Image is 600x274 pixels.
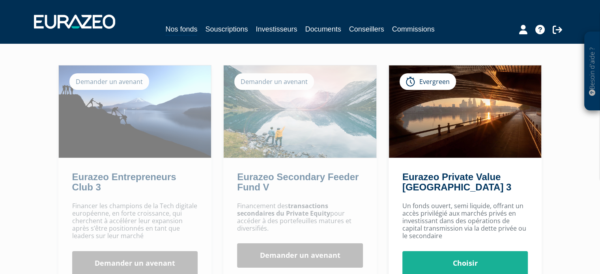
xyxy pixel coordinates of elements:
p: Financer les champions de la Tech digitale européenne, en forte croissance, qui cherchent à accél... [72,202,198,240]
strong: transactions secondaires du Private Equity [237,201,330,218]
p: Besoin d'aide ? [588,36,597,107]
a: Souscriptions [205,24,248,35]
img: Eurazeo Entrepreneurs Club 3 [59,65,211,158]
a: Eurazeo Private Value [GEOGRAPHIC_DATA] 3 [402,171,511,192]
a: Eurazeo Secondary Feeder Fund V [237,171,359,192]
a: Eurazeo Entrepreneurs Club 3 [72,171,176,192]
div: Evergreen [400,73,456,90]
div: Demander un avenant [234,73,314,90]
div: Demander un avenant [69,73,149,90]
p: Un fonds ouvert, semi liquide, offrant un accès privilégié aux marchés privés en investissant dan... [402,202,528,240]
img: Eurazeo Secondary Feeder Fund V [224,65,376,158]
a: Conseillers [349,24,384,35]
a: Demander un avenant [237,243,363,268]
img: Eurazeo Private Value Europe 3 [389,65,542,158]
a: Nos fonds [165,24,197,36]
a: Documents [305,24,341,35]
p: Financement des pour accéder à des portefeuilles matures et diversifiés. [237,202,363,233]
a: Investisseurs [256,24,297,35]
a: Commissions [392,24,435,35]
img: 1732889491-logotype_eurazeo_blanc_rvb.png [34,15,115,29]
